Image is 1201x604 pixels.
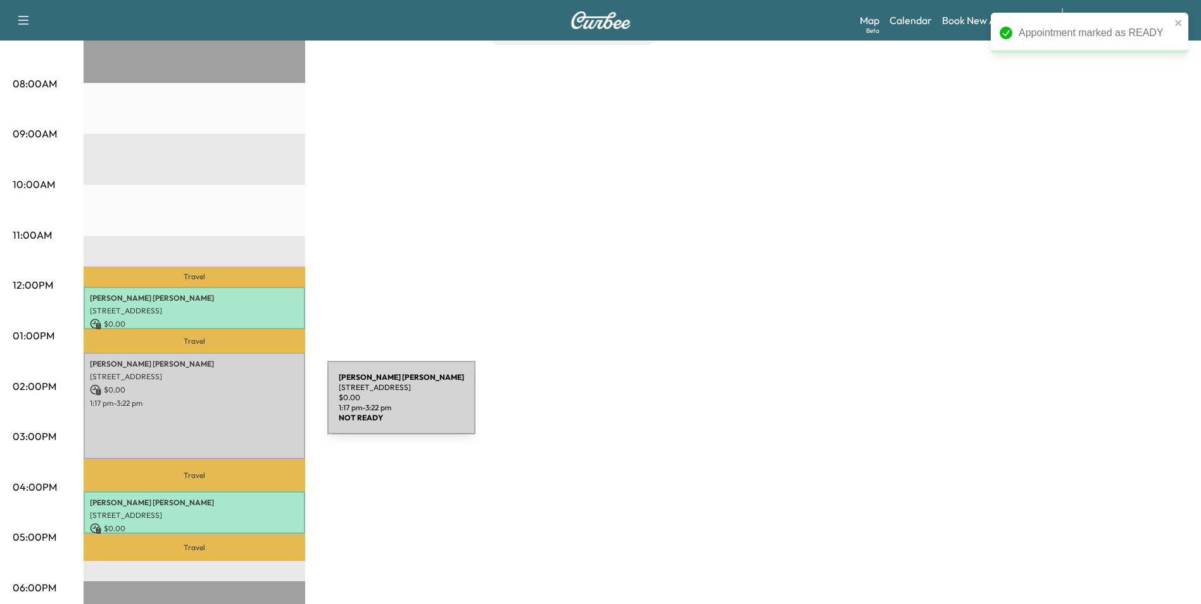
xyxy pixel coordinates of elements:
p: 06:00PM [13,580,56,595]
a: Book New Appointment [942,13,1049,28]
p: 01:00PM [13,328,54,343]
p: 03:00PM [13,429,56,444]
a: Calendar [890,13,932,28]
p: $ 0.00 [90,523,299,534]
p: Travel [84,534,305,561]
p: [PERSON_NAME] [PERSON_NAME] [90,498,299,508]
p: $ 0.00 [90,384,299,396]
p: 02:00PM [13,379,56,394]
p: $ 0.00 [90,318,299,330]
p: Travel [84,459,305,491]
p: 1:17 pm - 3:22 pm [90,398,299,408]
p: Travel [84,329,305,352]
p: [STREET_ADDRESS] [90,306,299,316]
p: 04:00PM [13,479,57,494]
p: 09:00AM [13,126,57,141]
div: Appointment marked as READY [1019,25,1171,41]
p: 11:00AM [13,227,52,242]
p: Travel [84,267,305,287]
p: [PERSON_NAME] [PERSON_NAME] [90,293,299,303]
img: Curbee Logo [570,11,631,29]
p: [STREET_ADDRESS] [90,372,299,382]
div: Beta [866,26,879,35]
a: MapBeta [860,13,879,28]
p: 12:00PM [13,277,53,293]
p: 08:00AM [13,76,57,91]
p: 05:00PM [13,529,56,544]
button: close [1174,18,1183,28]
p: [PERSON_NAME] [PERSON_NAME] [90,359,299,369]
p: 10:00AM [13,177,55,192]
p: [STREET_ADDRESS] [90,510,299,520]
